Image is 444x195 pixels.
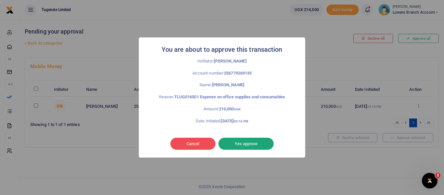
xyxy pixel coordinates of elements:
p: Date Initated: [153,118,291,125]
p: Inititator: [153,58,291,65]
small: 05:16 PM [234,119,248,123]
iframe: Intercom live chat [422,173,437,188]
strong: 256779269135 [224,71,252,76]
strong: [DATE] [221,118,248,123]
strong: [PERSON_NAME] [212,82,244,87]
strong: 210,000 [219,106,241,111]
p: Account number: [153,70,291,77]
span: 2 [435,173,440,178]
button: Cancel [170,138,215,150]
small: UGX [234,107,241,111]
button: Yes approve [218,138,274,150]
p: Name: [153,82,291,89]
strong: [PERSON_NAME] [214,59,246,63]
p: Amount: [153,106,291,113]
h2: You are about to approve this transaction [162,44,282,55]
p: Reason: [153,94,291,101]
strong: TLUG016501 Expense on office supplies and consumables [174,94,285,99]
